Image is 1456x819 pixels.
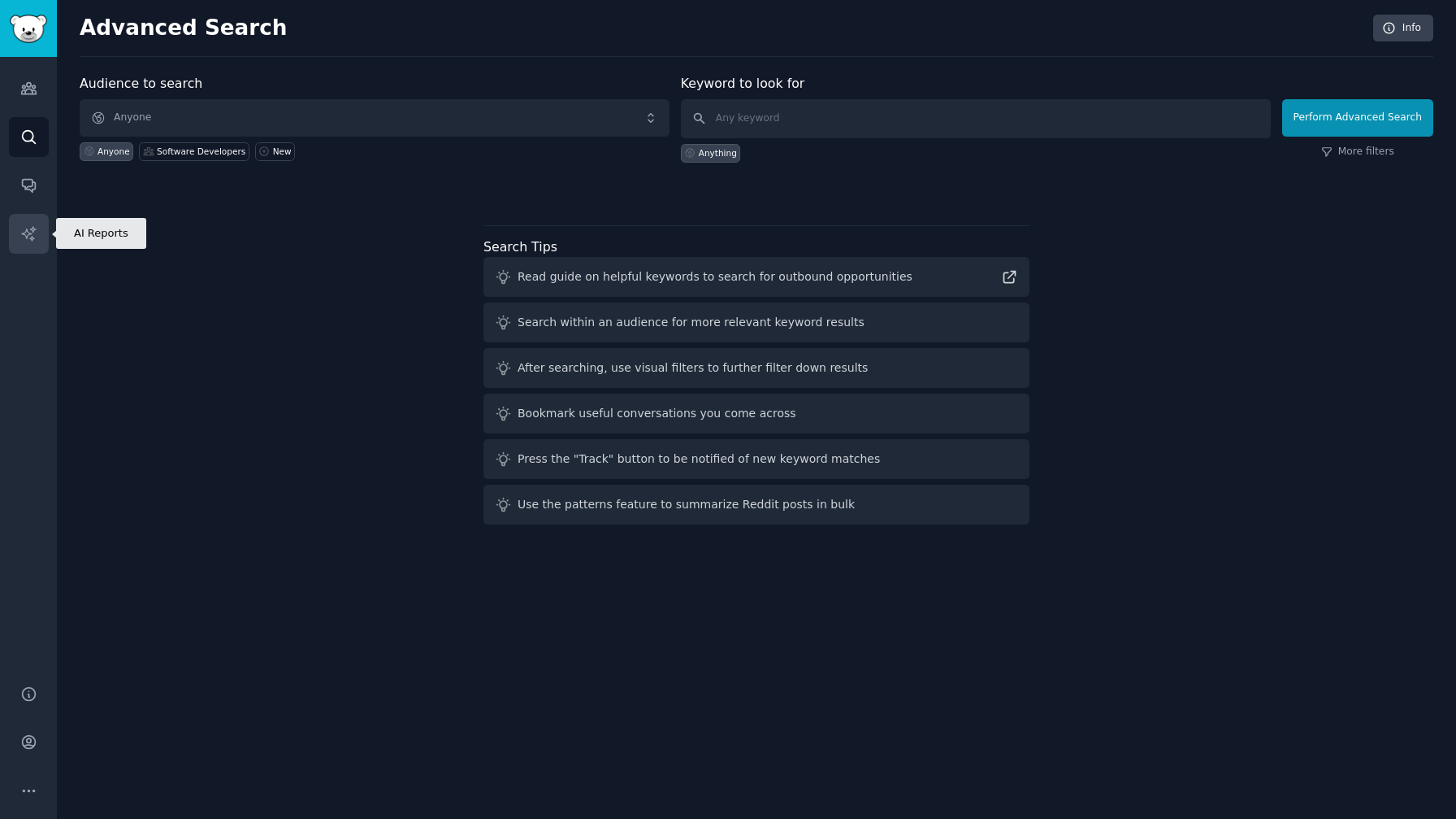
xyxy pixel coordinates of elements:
[518,496,855,513] div: Use the patterns feature to summarize Reddit posts in bulk
[1282,99,1433,137] button: Perform Advanced Search
[483,239,557,255] label: Search Tips
[80,76,202,91] label: Audience to search
[518,451,880,468] div: Press the "Track" button to be notified of new keyword matches
[1373,15,1433,42] a: Info
[255,142,295,161] a: New
[273,146,292,157] div: New
[80,15,1364,41] h2: Advanced Search
[518,405,796,422] div: Bookmark useful conversations you come across
[681,99,1271,138] input: Any keyword
[1321,145,1394,159] a: More filters
[681,76,805,91] label: Keyword to look for
[97,146,130,157] div: Anyone
[518,314,864,331] div: Search within an audience for more relevant keyword results
[80,99,669,137] button: Anyone
[518,268,912,285] div: Read guide on helpful keywords to search for outbound opportunities
[518,359,868,377] div: After searching, use visual filters to further filter down results
[157,146,245,157] div: Software Developers
[699,147,737,159] div: Anything
[10,15,47,43] img: GummySearch logo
